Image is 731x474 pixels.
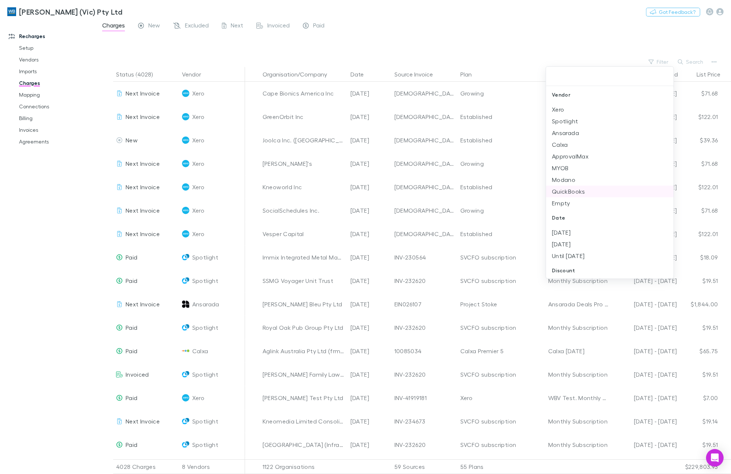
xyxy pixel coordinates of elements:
[546,104,674,115] li: Xero
[546,262,674,279] div: Discount
[546,174,674,186] li: Modano
[546,197,674,209] li: Empty
[546,86,674,104] div: Vendor
[546,238,674,250] li: [DATE]
[546,209,674,227] div: Date
[546,127,674,139] li: Ansarada
[546,139,674,150] li: Calxa
[546,162,674,174] li: MYOB
[546,115,674,127] li: Spotlight
[546,250,674,262] li: Until [DATE]
[546,150,674,162] li: ApprovalMax
[706,449,724,467] div: Open Intercom Messenger
[546,227,674,238] li: [DATE]
[546,186,674,197] li: QuickBooks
